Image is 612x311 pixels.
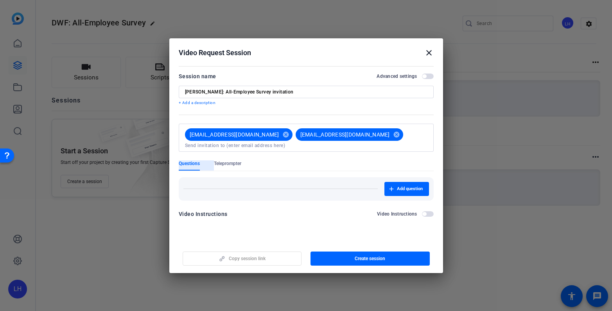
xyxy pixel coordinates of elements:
mat-icon: cancel [279,131,293,138]
span: Add question [397,186,423,192]
h2: Video Instructions [377,211,417,217]
div: Session name [179,72,216,81]
p: + Add a description [179,100,434,106]
span: Teleprompter [214,160,241,167]
input: Enter Session Name [185,89,427,95]
div: Video Instructions [179,209,228,219]
mat-icon: close [424,48,434,58]
div: Video Request Session [179,48,434,58]
span: [EMAIL_ADDRESS][DOMAIN_NAME] [190,131,279,138]
input: Send invitation to (enter email address here) [185,142,427,149]
span: [EMAIL_ADDRESS][DOMAIN_NAME] [300,131,390,138]
span: Create session [355,255,385,262]
span: Questions [179,160,200,167]
button: Add question [384,182,429,196]
h2: Advanced settings [377,73,417,79]
button: Create session [310,252,430,266]
mat-icon: cancel [390,131,403,138]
